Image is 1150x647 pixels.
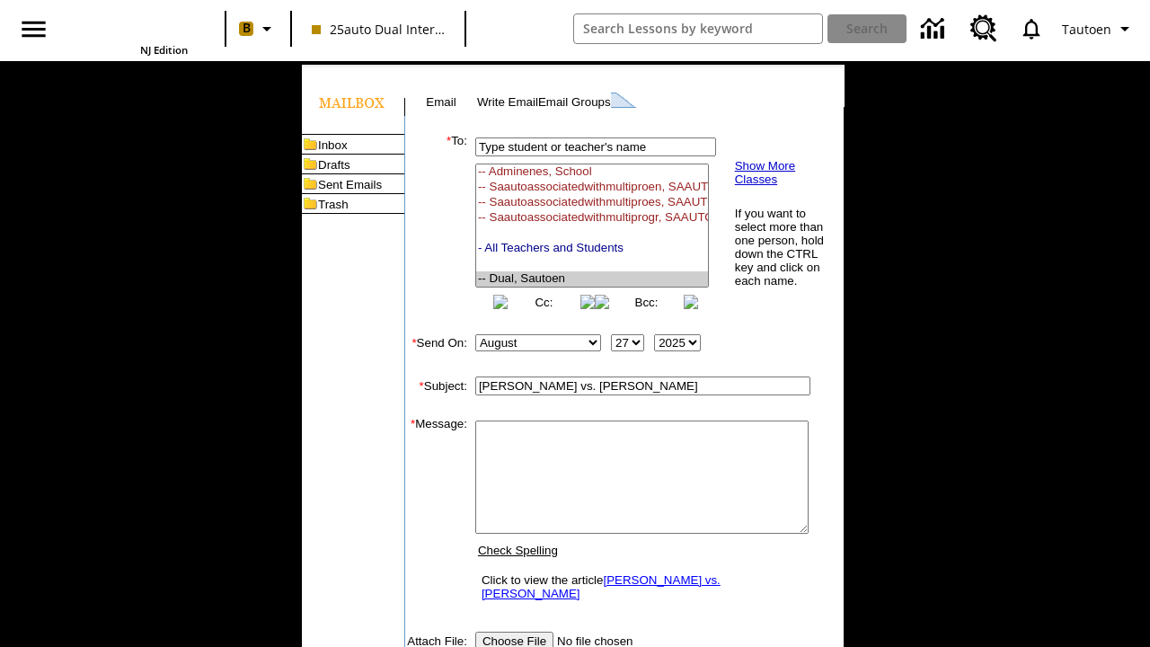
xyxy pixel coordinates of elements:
[735,159,795,186] a: Show More Classes
[595,295,609,309] img: button_left.png
[405,399,423,417] img: spacer.gif
[1008,5,1055,52] a: Notifications
[467,641,468,642] img: spacer.gif
[405,610,423,628] img: spacer.gif
[684,295,698,309] img: button_right.png
[476,241,708,256] option: - All Teachers and Students
[910,4,960,54] a: Data Center
[1055,13,1143,45] button: Profile/Settings
[734,206,829,288] td: If you want to select more than one person, hold down the CTRL key and click on each name.
[232,13,285,45] button: Boost Class color is peach. Change class color
[405,373,467,399] td: Subject:
[960,4,1008,53] a: Resource Center, Will open in new tab
[405,355,423,373] img: spacer.gif
[467,342,468,343] img: spacer.gif
[467,386,468,386] img: spacer.gif
[7,3,60,56] button: Open side menu
[538,95,611,109] a: Email Groups
[580,295,595,309] img: button_right.png
[302,155,318,173] img: folder_icon.gif
[476,210,708,226] option: -- Saautoassociatedwithmultiprogr, SAAUTOASSOCIATEDWITHMULTIPROGRAMCLA
[405,331,467,355] td: Send On:
[476,195,708,210] option: -- Saautoassociatedwithmultiproes, SAAUTOASSOCIATEDWITHMULTIPROGRAMES
[1062,20,1111,39] span: Tautoen
[476,180,708,195] option: -- Saautoassociatedwithmultiproen, SAAUTOASSOCIATEDWITHMULTIPROGRAMEN
[71,5,188,57] div: Home
[426,95,456,109] a: Email
[535,296,553,309] a: Cc:
[467,219,472,228] img: spacer.gif
[493,295,508,309] img: button_left.png
[302,135,318,154] img: folder_icon.gif
[318,138,348,152] a: Inbox
[477,569,807,605] td: Click to view the article
[318,178,382,191] a: Sent Emails
[476,164,708,180] option: -- Adminenes, School
[405,134,467,313] td: To:
[405,313,423,331] img: spacer.gif
[476,271,708,287] option: -- Dual, Sautoen
[574,14,822,43] input: search field
[318,198,349,211] a: Trash
[635,296,659,309] a: Bcc:
[302,194,318,213] img: folder_icon.gif
[243,17,251,40] span: B
[318,158,350,172] a: Drafts
[478,544,558,557] a: Check Spelling
[312,20,445,39] span: 25auto Dual International
[467,513,468,514] img: spacer.gif
[482,573,721,600] a: [PERSON_NAME] vs. [PERSON_NAME]
[405,417,467,610] td: Message:
[477,95,538,109] a: Write Email
[140,43,188,57] span: NJ Edition
[302,174,318,193] img: folder_icon.gif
